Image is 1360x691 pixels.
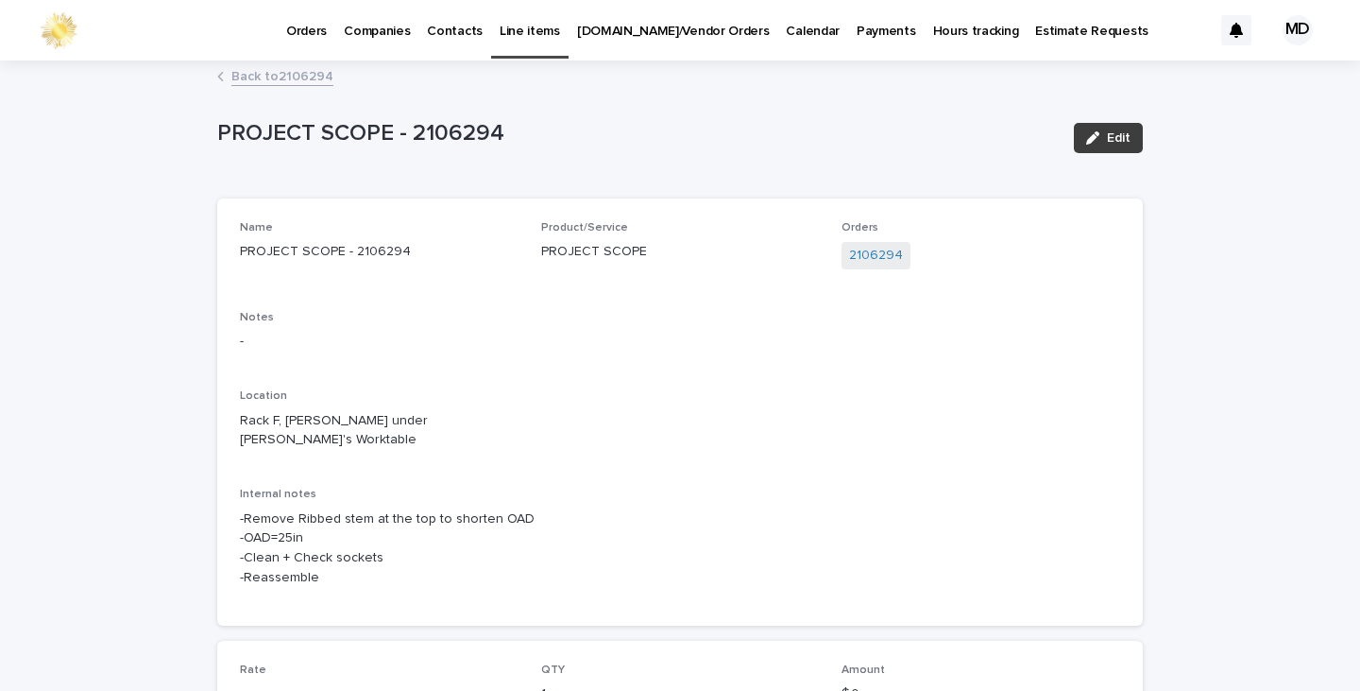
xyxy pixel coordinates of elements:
a: 2106294 [849,246,903,266]
span: Notes [240,312,274,323]
div: MD [1283,15,1313,45]
span: QTY [541,665,565,676]
span: Product/Service [541,222,628,233]
p: PROJECT SCOPE - 2106294 [240,242,518,262]
a: Back to2106294 [231,64,333,86]
span: Rate [240,665,266,676]
span: Location [240,390,287,402]
p: PROJECT SCOPE [541,242,820,262]
p: PROJECT SCOPE - 2106294 [217,120,1059,147]
span: Amount [841,665,885,676]
span: Edit [1107,131,1130,145]
span: Internal notes [240,489,316,500]
img: 0ffKfDbyRa2Iv8hnaAqg [38,11,79,49]
p: -Remove Ribbed stem at the top to shorten OAD -OAD=25in -Clean + Check sockets -Reassemble [240,510,1120,588]
p: Rack F, [PERSON_NAME] under [PERSON_NAME]'s Worktable [240,411,518,451]
button: Edit [1074,123,1143,153]
span: Orders [841,222,878,233]
p: - [240,332,1120,352]
span: Name [240,222,273,233]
